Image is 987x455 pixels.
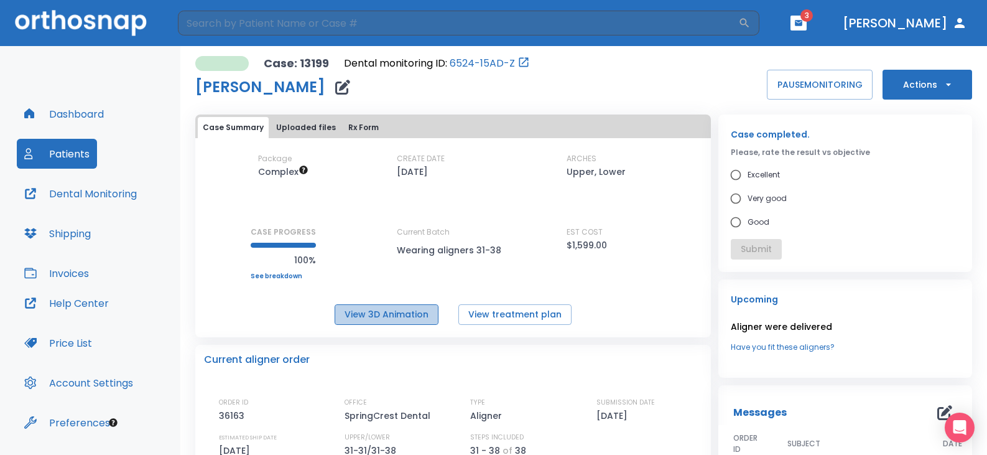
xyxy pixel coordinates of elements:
button: Uploaded files [271,117,341,138]
span: DATE [943,438,962,449]
p: OFFICE [345,397,367,408]
p: $1,599.00 [567,238,607,253]
p: Dental monitoring ID: [344,56,447,71]
div: tabs [198,117,708,138]
button: Dental Monitoring [17,179,144,209]
p: [DATE] [397,164,428,179]
a: 6524-15AD-Z [450,56,515,71]
span: 3 [800,9,813,22]
button: View treatment plan [458,304,572,325]
p: 100% [251,253,316,268]
button: Preferences [17,408,118,438]
p: TYPE [470,397,485,408]
a: See breakdown [251,273,316,280]
p: Package [258,153,292,164]
h1: [PERSON_NAME] [195,80,325,95]
button: Shipping [17,218,98,248]
p: Upper, Lower [567,164,626,179]
img: Orthosnap [15,10,147,35]
p: 36163 [219,408,249,423]
div: Open Intercom Messenger [945,413,975,443]
p: Messages [733,405,787,420]
p: Aligner [470,408,506,423]
input: Search by Patient Name or Case # [178,11,738,35]
p: CASE PROGRESS [251,227,316,238]
button: Dashboard [17,99,111,129]
p: ORDER ID [219,397,248,408]
span: Excellent [748,167,780,182]
button: Help Center [17,288,116,318]
p: [DATE] [596,408,632,423]
p: ESTIMATED SHIP DATE [219,432,277,443]
p: Case: 13199 [264,56,329,71]
span: SUBJECT [787,438,820,449]
p: ARCHES [567,153,596,164]
p: Wearing aligners 31-38 [397,243,509,258]
button: Rx Form [343,117,384,138]
button: Actions [883,70,972,100]
p: Upcoming [731,292,960,307]
button: Patients [17,139,97,169]
span: Up to 50 Steps (100 aligners) [258,166,308,178]
span: Good [748,215,769,230]
p: Please, rate the result vs objective [731,147,960,158]
p: CREATE DATE [397,153,445,164]
span: ORDER ID [733,433,758,455]
p: Current Batch [397,227,509,238]
p: SUBMISSION DATE [596,397,655,408]
button: [PERSON_NAME] [838,12,972,34]
button: Case Summary [198,117,269,138]
button: Price List [17,328,100,358]
button: Invoices [17,258,96,288]
div: Open patient in dental monitoring portal [344,56,530,71]
p: EST COST [567,227,603,238]
p: Case completed. [731,127,960,142]
p: Current aligner order [204,352,310,367]
a: Have you fit these aligners? [731,342,960,353]
button: PAUSEMONITORING [767,70,873,100]
p: SpringCrest Dental [345,408,435,423]
p: UPPER/LOWER [345,432,390,443]
button: View 3D Animation [335,304,438,325]
p: Aligner were delivered [731,319,960,334]
button: Account Settings [17,368,141,398]
div: Tooltip anchor [108,417,119,428]
span: Very good [748,191,787,206]
p: STEPS INCLUDED [470,432,524,443]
